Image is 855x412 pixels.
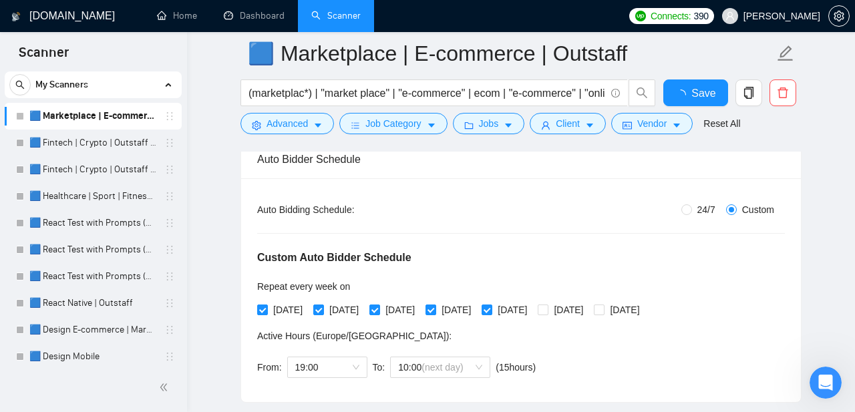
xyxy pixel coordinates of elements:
[257,281,350,292] span: Repeat every week on
[351,120,360,130] span: bars
[29,183,156,210] a: 🟦 Healthcare | Sport | Fitness | Outstaff
[693,9,708,23] span: 390
[637,116,667,131] span: Vendor
[11,52,256,190] div: Mariia говорит…
[736,87,761,99] span: copy
[541,120,550,130] span: user
[629,87,655,99] span: search
[496,362,536,373] span: ( 15 hours)
[611,89,620,97] span: info-circle
[769,79,796,106] button: delete
[380,302,420,317] span: [DATE]
[464,120,474,130] span: folder
[373,362,385,373] span: To:
[672,120,681,130] span: caret-down
[257,362,282,373] span: From:
[777,45,794,62] span: edit
[421,362,463,373] span: (next day)
[65,17,181,30] p: В сети последние 15 мин
[295,357,359,377] span: 19:00
[164,244,175,255] span: holder
[29,130,156,156] a: 🟦 Fintech | Crypto | Outstaff (Max - High Rates)
[29,263,156,290] a: 🟦 React Test with Prompts (Mid Rates)
[257,140,785,178] div: Auto Bidder Schedule
[27,101,209,126] a: [EMAIL_ADDRESS][PERSON_NAME][PERSON_NAME][DOMAIN_NAME]
[436,302,476,317] span: [DATE]
[164,138,175,148] span: holder
[427,120,436,130] span: caret-down
[257,331,452,341] span: Active Hours ( Europe/[GEOGRAPHIC_DATA] ):
[59,74,86,84] span: Mariia
[164,164,175,175] span: holder
[691,85,715,101] span: Save
[157,10,197,21] a: homeHome
[164,298,175,308] span: holder
[663,79,728,106] button: Save
[257,202,433,217] div: Auto Bidding Schedule:
[29,343,156,370] a: 🟦 Design Mobile
[339,113,447,134] button: barsJob Categorycaret-down
[85,309,96,320] button: Start recording
[828,5,850,27] button: setting
[164,325,175,335] span: holder
[810,367,842,399] iframe: Intercom live chat
[29,210,156,236] a: 🟦 React Test with Prompts (Max)
[651,9,691,23] span: Connects:
[29,156,156,183] a: 🟦 Fintech | Crypto | Outstaff (Mid Rates)
[313,120,323,130] span: caret-down
[65,7,98,17] h1: Mariia
[10,80,30,89] span: search
[224,10,285,21] a: dashboardDashboard
[9,5,34,31] button: go back
[365,116,421,131] span: Job Category
[29,317,156,343] a: 🟦 Design E-commerce | Marketplace
[703,116,740,131] a: Reset All
[29,290,156,317] a: 🟦 React Native | Outstaff
[635,11,646,21] img: upwork-logo.png
[38,7,59,29] img: Profile image for Mariia
[248,85,605,101] input: Search Freelance Jobs...
[548,302,588,317] span: [DATE]
[735,79,762,106] button: copy
[164,111,175,122] span: holder
[9,74,31,95] button: search
[623,120,632,130] span: idcard
[234,5,259,29] div: Закрыть
[248,37,774,70] input: Scanner name...
[229,304,250,326] button: Отправить сообщение…
[311,10,361,21] a: searchScanner
[86,74,172,84] span: из [DOMAIN_NAME]
[675,89,691,100] span: loading
[629,79,655,106] button: search
[21,310,31,321] button: Средство выбора эмодзи
[398,357,482,377] span: 10:00
[42,309,53,320] button: Средство выбора GIF-файла
[479,116,499,131] span: Jobs
[492,302,532,317] span: [DATE]
[27,101,240,127] div: Hey ,
[11,6,21,27] img: logo
[828,11,850,21] a: setting
[530,113,606,134] button: userClientcaret-down
[324,302,364,317] span: [DATE]
[35,71,88,98] span: My Scanners
[8,43,79,71] span: Scanner
[268,302,308,317] span: [DATE]
[164,191,175,202] span: holder
[63,309,74,320] button: Добавить вложение
[27,69,49,90] img: Profile image for Mariia
[11,52,256,174] div: Profile image for MariiaMariiaиз [DOMAIN_NAME]Hey[EMAIL_ADDRESS][PERSON_NAME][PERSON_NAME][DOMAIN...
[453,113,525,134] button: folderJobscaret-down
[209,5,234,31] button: Главная
[267,116,308,131] span: Advanced
[257,250,411,266] h5: Custom Auto Bidder Schedule
[504,120,513,130] span: caret-down
[29,103,156,130] a: 🟦 Marketplace | E-commerce | Outstaff
[11,282,256,304] textarea: Ваше сообщение...
[252,120,261,130] span: setting
[605,302,645,317] span: [DATE]
[770,87,796,99] span: delete
[164,218,175,228] span: holder
[164,351,175,362] span: holder
[737,202,780,217] span: Custom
